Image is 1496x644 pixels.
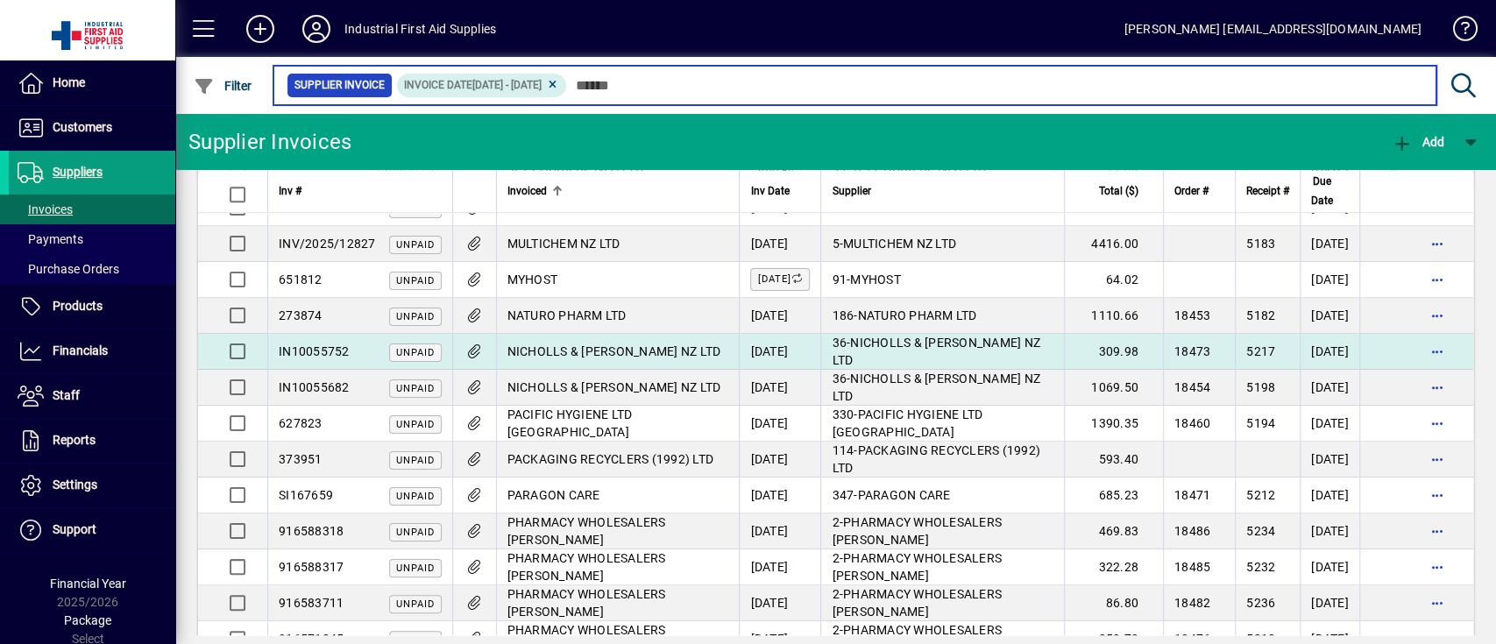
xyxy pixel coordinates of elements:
[1174,380,1210,394] span: 18454
[1246,596,1275,610] span: 5236
[194,79,252,93] span: Filter
[53,478,97,492] span: Settings
[507,308,627,322] span: NATURO PHARM LTD
[1064,370,1163,406] td: 1069.50
[1064,298,1163,334] td: 1110.66
[1246,560,1275,574] span: 5232
[18,262,119,276] span: Purchase Orders
[507,515,666,547] span: PHARMACY WHOLESALERS [PERSON_NAME]
[820,334,1064,370] td: -
[1174,181,1224,201] div: Order #
[739,334,820,370] td: [DATE]
[53,388,80,402] span: Staff
[9,419,175,463] a: Reports
[507,488,600,502] span: PARAGON CARE
[507,272,558,287] span: MYHOST
[1423,265,1451,294] button: More options
[1174,560,1210,574] span: 18485
[9,254,175,284] a: Purchase Orders
[832,407,854,421] span: 330
[1387,126,1449,158] button: Add
[279,488,333,502] span: SI167659
[832,272,847,287] span: 91
[396,203,435,215] span: Unpaid
[9,106,175,150] a: Customers
[279,308,323,322] span: 273874
[820,370,1064,406] td: -
[832,336,1040,367] span: NICHOLLS & [PERSON_NAME] NZ LTD
[404,79,472,91] span: Invoice date
[1300,549,1359,585] td: [DATE]
[1300,226,1359,262] td: [DATE]
[739,406,820,442] td: [DATE]
[1246,524,1275,538] span: 5234
[1423,517,1451,545] button: More options
[53,299,103,313] span: Products
[279,344,350,358] span: IN10055752
[832,372,1040,403] span: NICHOLLS & [PERSON_NAME] NZ LTD
[507,452,714,466] span: PACKAGING RECYCLERS (1992) LTD
[1064,334,1163,370] td: 309.98
[50,577,126,591] span: Financial Year
[53,165,103,179] span: Suppliers
[1174,524,1210,538] span: 18486
[1174,308,1210,322] span: 18453
[9,329,175,373] a: Financials
[832,587,1002,619] span: PHARMACY WHOLESALERS [PERSON_NAME]
[189,70,257,102] button: Filter
[1246,488,1275,502] span: 5212
[739,549,820,585] td: [DATE]
[820,262,1064,298] td: -
[396,239,435,251] span: Unpaid
[820,478,1064,513] td: -
[1246,237,1275,251] span: 5183
[53,75,85,89] span: Home
[53,522,96,536] span: Support
[1064,585,1163,621] td: 86.80
[739,226,820,262] td: [DATE]
[188,128,351,156] div: Supplier Invoices
[53,433,96,447] span: Reports
[1423,481,1451,509] button: More options
[857,488,950,502] span: PARAGON CARE
[832,308,854,322] span: 186
[396,275,435,287] span: Unpaid
[1064,478,1163,513] td: 685.23
[507,344,721,358] span: NICHOLLS & [PERSON_NAME] NZ LTD
[1064,549,1163,585] td: 322.28
[1423,337,1451,365] button: More options
[832,237,839,251] span: 5
[344,15,496,43] div: Industrial First Aid Supplies
[279,181,442,201] div: Inv #
[507,237,620,251] span: MULTICHEM NZ LTD
[279,560,344,574] span: 916588317
[832,407,982,439] span: PACIFIC HYGIENE LTD [GEOGRAPHIC_DATA]
[279,181,301,201] span: Inv #
[1064,513,1163,549] td: 469.83
[1423,301,1451,329] button: More options
[1300,370,1359,406] td: [DATE]
[396,383,435,394] span: Unpaid
[396,419,435,430] span: Unpaid
[507,181,547,201] span: Invoiced
[820,298,1064,334] td: -
[279,524,344,538] span: 916588318
[396,311,435,322] span: Unpaid
[1300,406,1359,442] td: [DATE]
[1423,553,1451,581] button: More options
[64,613,111,627] span: Package
[288,13,344,45] button: Profile
[396,598,435,610] span: Unpaid
[1392,135,1444,149] span: Add
[832,336,847,350] span: 36
[9,285,175,329] a: Products
[279,237,376,251] span: INV/2025/12827
[1423,230,1451,258] button: More options
[507,407,633,439] span: PACIFIC HYGIENE LTD [GEOGRAPHIC_DATA]
[507,551,666,583] span: PHARMACY WHOLESALERS [PERSON_NAME]
[1423,445,1451,473] button: More options
[1246,344,1275,358] span: 5217
[1439,4,1474,60] a: Knowledge Base
[820,513,1064,549] td: -
[1124,15,1422,43] div: [PERSON_NAME] [EMAIL_ADDRESS][DOMAIN_NAME]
